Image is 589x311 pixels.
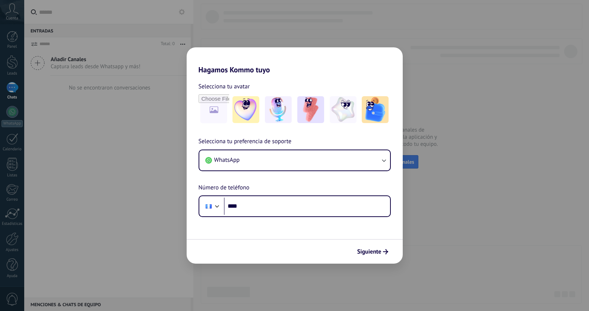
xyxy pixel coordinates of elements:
[187,47,403,74] h2: Hagamos Kommo tuyo
[330,96,357,123] img: -4.jpeg
[199,137,292,147] span: Selecciona tu preferencia de soporte
[354,245,392,258] button: Siguiente
[232,96,259,123] img: -1.jpeg
[199,183,250,193] span: Número de teléfono
[199,150,390,170] button: WhatsApp
[362,96,389,123] img: -5.jpeg
[202,198,216,214] div: Guatemala: + 502
[265,96,292,123] img: -2.jpeg
[357,249,381,254] span: Siguiente
[199,82,250,91] span: Selecciona tu avatar
[297,96,324,123] img: -3.jpeg
[214,156,240,164] span: WhatsApp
